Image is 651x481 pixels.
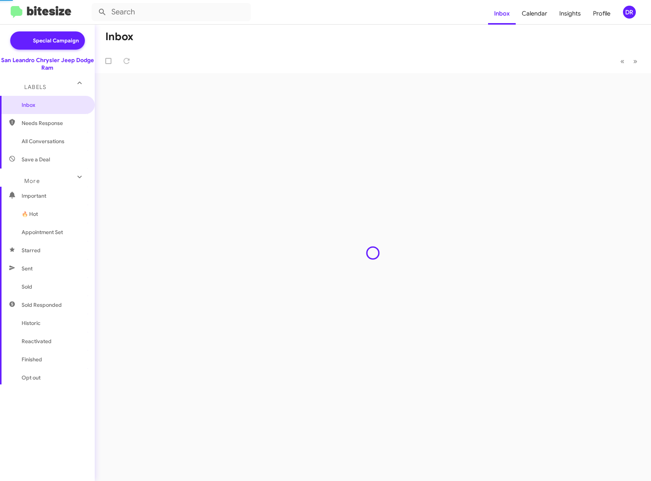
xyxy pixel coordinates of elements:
[10,31,85,50] a: Special Campaign
[24,178,40,184] span: More
[22,156,50,163] span: Save a Deal
[22,228,63,236] span: Appointment Set
[488,3,516,25] a: Inbox
[516,3,553,25] a: Calendar
[24,84,46,91] span: Labels
[553,3,587,25] a: Insights
[22,283,32,290] span: Sold
[22,192,86,200] span: Important
[616,53,629,69] button: Previous
[33,37,79,44] span: Special Campaign
[629,53,642,69] button: Next
[616,53,642,69] nav: Page navigation example
[617,6,643,19] button: DR
[22,137,64,145] span: All Conversations
[22,101,86,109] span: Inbox
[22,337,52,345] span: Reactivated
[623,6,636,19] div: DR
[22,265,33,272] span: Sent
[587,3,617,25] a: Profile
[92,3,251,21] input: Search
[22,210,38,218] span: 🔥 Hot
[22,301,62,309] span: Sold Responded
[22,319,41,327] span: Historic
[22,247,41,254] span: Starred
[22,356,42,363] span: Finished
[22,374,41,381] span: Opt out
[620,56,624,66] span: «
[633,56,637,66] span: »
[105,31,133,43] h1: Inbox
[22,119,86,127] span: Needs Response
